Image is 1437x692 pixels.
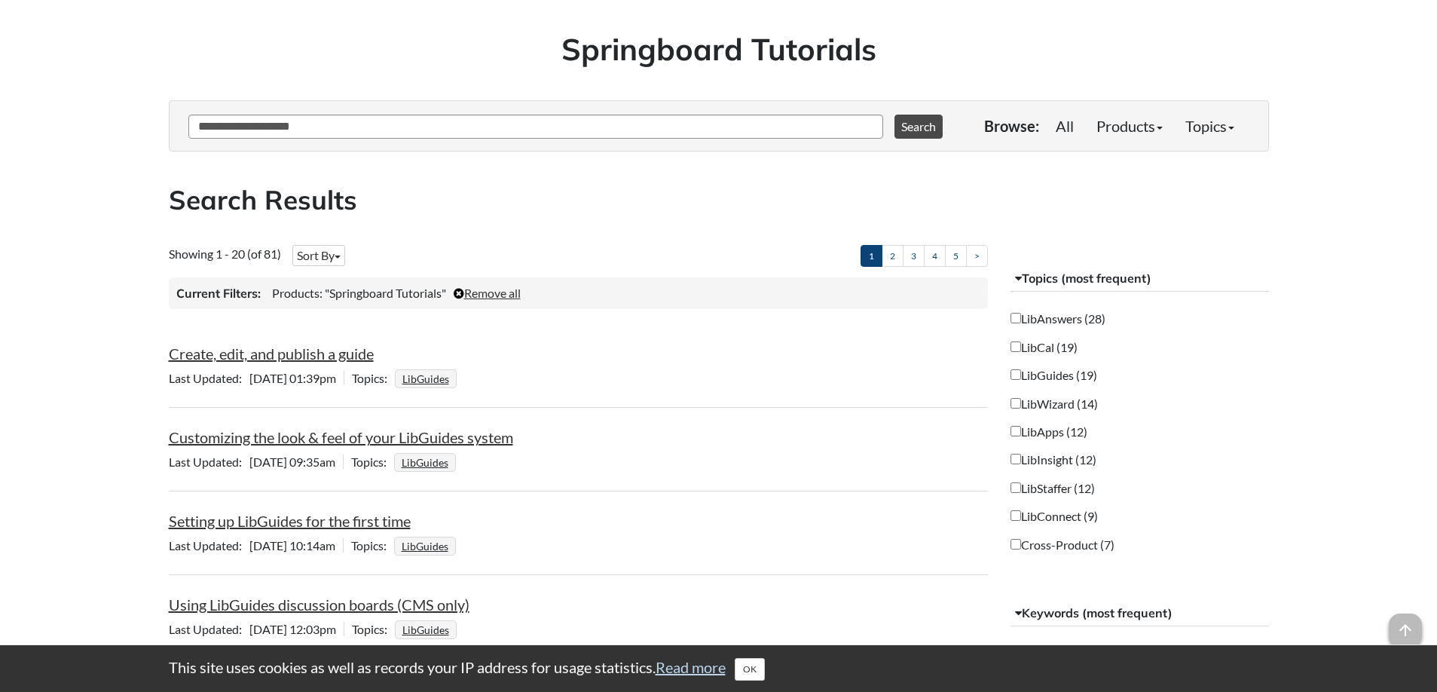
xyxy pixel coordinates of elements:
[861,245,988,267] ul: Pagination of search results
[1010,398,1021,409] input: LibWizard (14)
[169,538,249,553] span: Last Updated
[169,512,411,530] a: Setting up LibGuides for the first time
[454,286,521,300] a: Remove all
[169,182,1269,219] h2: Search Results
[169,596,469,614] a: Using LibGuides discussion boards (CMS only)
[945,245,967,267] a: 5
[169,371,249,385] span: Last Updated
[169,344,374,363] a: Create, edit, and publish a guide
[400,619,451,641] a: LibGuides
[169,622,344,636] span: [DATE] 12:03pm
[169,538,343,553] span: [DATE] 10:14am
[399,452,451,473] a: LibGuides
[924,245,946,267] a: 4
[1389,615,1422,633] a: arrow_upward
[351,538,394,553] span: Topics
[1044,111,1085,141] a: All
[1010,310,1105,327] label: LibAnswers (28)
[1010,454,1021,464] input: LibInsight (12)
[1010,395,1098,412] label: LibWizard (14)
[1010,600,1269,627] button: Keywords (most frequent)
[352,622,395,636] span: Topics
[984,115,1039,136] p: Browse:
[1010,479,1095,497] label: LibStaffer (12)
[1010,313,1021,323] input: LibAnswers (28)
[351,455,394,469] span: Topics
[1010,369,1021,380] input: LibGuides (19)
[272,286,323,300] span: Products:
[1010,366,1097,384] label: LibGuides (19)
[176,285,261,302] h3: Current Filters
[169,246,281,261] span: Showing 1 - 20 (of 81)
[1010,451,1096,468] label: LibInsight (12)
[882,245,903,267] a: 2
[966,245,988,267] a: >
[861,245,882,267] a: 1
[154,657,1284,681] div: This site uses cookies as well as records your IP address for usage statistics.
[1010,507,1098,525] label: LibConnect (9)
[400,368,451,390] a: LibGuides
[395,371,460,385] ul: Topics
[399,535,451,557] a: LibGuides
[180,28,1258,70] h1: Springboard Tutorials
[656,658,726,676] a: Read more
[169,428,513,446] a: Customizing the look & feel of your LibGuides system
[394,538,460,553] ul: Topics
[1010,426,1021,436] input: LibApps (12)
[894,115,943,139] button: Search
[1010,510,1021,521] input: LibConnect (9)
[1085,111,1174,141] a: Products
[169,455,343,469] span: [DATE] 09:35am
[394,455,460,469] ul: Topics
[292,245,345,266] button: Sort By
[1010,482,1021,493] input: LibStaffer (12)
[1389,614,1422,647] span: arrow_upward
[1010,338,1078,356] label: LibCal (19)
[1174,111,1246,141] a: Topics
[352,371,395,385] span: Topics
[325,286,446,300] span: "Springboard Tutorials"
[1010,341,1021,352] input: LibCal (19)
[1010,536,1114,553] label: Cross-Product (7)
[395,622,460,636] ul: Topics
[169,371,344,385] span: [DATE] 01:39pm
[735,658,765,681] button: Close
[1010,539,1021,550] input: Cross-Product (7)
[169,455,249,469] span: Last Updated
[169,622,249,636] span: Last Updated
[1010,423,1087,440] label: LibApps (12)
[903,245,925,267] a: 3
[1010,265,1269,292] button: Topics (most frequent)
